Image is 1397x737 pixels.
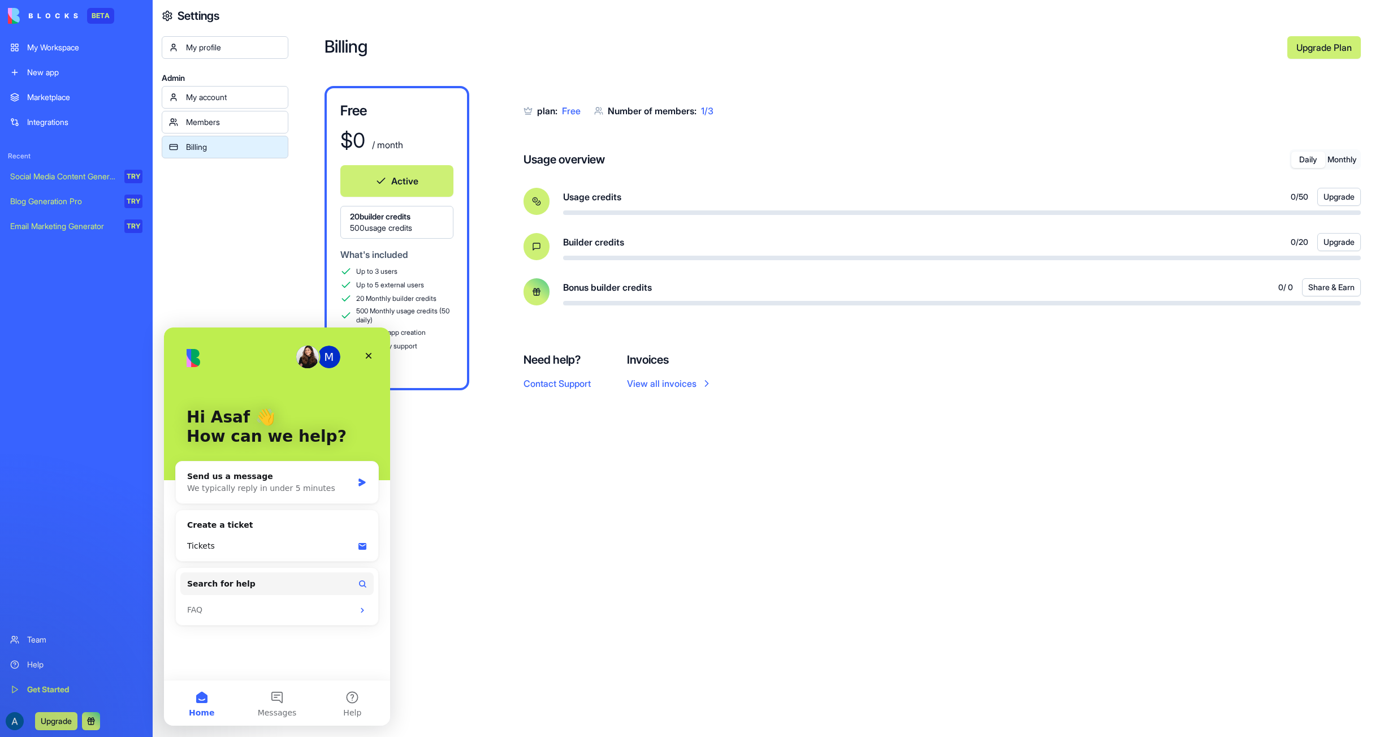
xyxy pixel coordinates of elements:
div: Marketplace [27,92,142,103]
button: Share & Earn [1302,278,1361,296]
div: Members [186,117,281,128]
div: / month [370,138,403,152]
span: 20 Monthly builder credits [356,294,436,303]
div: TRY [124,219,142,233]
div: My profile [186,42,281,53]
h4: Need help? [524,352,591,368]
button: Upgrade [1317,233,1361,251]
div: BETA [87,8,114,24]
h3: Free [340,102,453,120]
div: TRY [124,195,142,208]
h4: Invoices [627,352,712,368]
button: Daily [1291,152,1325,168]
span: Up to 3 users [356,267,397,276]
div: Team [27,634,142,645]
a: Email Marketing GeneratorTRY [3,215,149,238]
iframe: Intercom live chat [164,327,390,726]
span: Free [562,105,581,117]
a: Get Started [3,678,149,701]
a: Free$0 / monthActive20builder credits500usage creditsWhat's includedUp to 3 usersUp to 5 external... [325,86,469,390]
div: New app [27,67,142,78]
a: Blog Generation ProTRY [3,190,149,213]
a: New app [3,61,149,84]
span: 0 / 50 [1291,191,1308,202]
a: My account [162,86,288,109]
a: My Workspace [3,36,149,59]
span: 20 builder credits [350,211,444,222]
div: What's included [340,248,453,261]
span: Bonus builder credits [563,281,652,294]
a: View all invoices [627,377,712,390]
span: Unlimited app creation [356,328,426,337]
a: Marketplace [3,86,149,109]
div: My Workspace [27,42,142,53]
img: ACg8ocLLsd-mHQ3j3AkSHCqc7HSAYEotNVKJcEG1tLjGetfdC0TpUw=s96-c [6,712,24,730]
span: 500 usage credits [350,222,444,234]
button: Upgrade [35,712,77,730]
div: Get Started [27,684,142,695]
span: plan: [537,105,557,117]
div: Integrations [27,117,142,128]
div: My account [186,92,281,103]
a: Upgrade Plan [1287,36,1361,59]
h4: Usage overview [524,152,605,167]
a: Social Media Content GeneratorTRY [3,165,149,188]
div: TRY [124,170,142,183]
h2: Billing [325,36,1278,59]
button: Monthly [1325,152,1359,168]
div: $ 0 [340,129,365,152]
a: My profile [162,36,288,59]
span: Usage credits [563,190,621,204]
span: 0 / 20 [1291,236,1308,248]
h4: Settings [178,8,219,24]
span: Up to 5 external users [356,281,424,290]
a: BETA [8,8,114,24]
div: Blog Generation Pro [10,196,116,207]
a: Billing [162,136,288,158]
span: 500 Monthly usage credits (50 daily) [356,307,453,325]
span: 1 / 3 [701,105,713,117]
button: Active [340,165,453,197]
span: Builder credits [563,235,624,249]
div: Billing [186,141,281,153]
div: Help [27,659,142,670]
button: Contact Support [524,377,591,390]
span: Admin [162,72,288,84]
div: Email Marketing Generator [10,221,116,232]
span: Number of members: [608,105,697,117]
span: 0 / 0 [1278,282,1293,293]
img: logo [8,8,78,24]
span: Recent [3,152,149,161]
a: Team [3,628,149,651]
a: Help [3,653,149,676]
button: Upgrade [1317,188,1361,206]
a: Upgrade [35,715,77,726]
div: Social Media Content Generator [10,171,116,182]
a: Members [162,111,288,133]
span: Help [179,381,197,389]
a: Integrations [3,111,149,133]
